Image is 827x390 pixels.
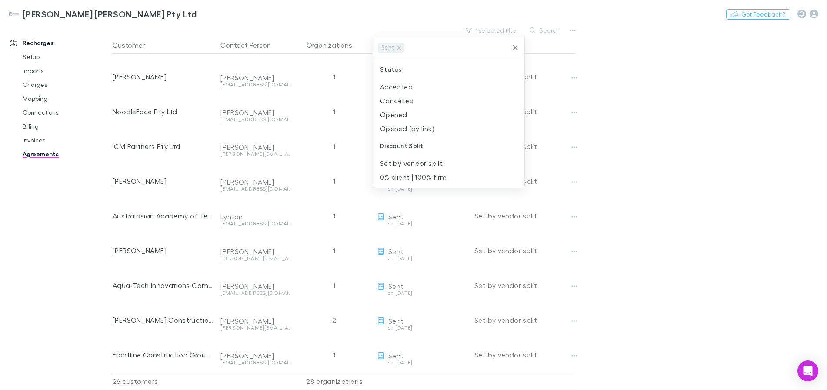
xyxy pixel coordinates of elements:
[373,80,524,94] li: Accepted
[378,43,397,53] span: Sent
[373,94,524,108] li: Cancelled
[797,360,818,381] div: Open Intercom Messenger
[373,136,524,156] div: Discount Split
[373,122,524,136] li: Opened (by link)
[373,108,524,122] li: Opened
[373,156,524,170] li: Set by vendor split
[509,42,521,54] button: Clear
[373,170,524,184] li: 0% client | 100% firm
[378,43,404,53] div: Sent
[373,59,524,80] div: Status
